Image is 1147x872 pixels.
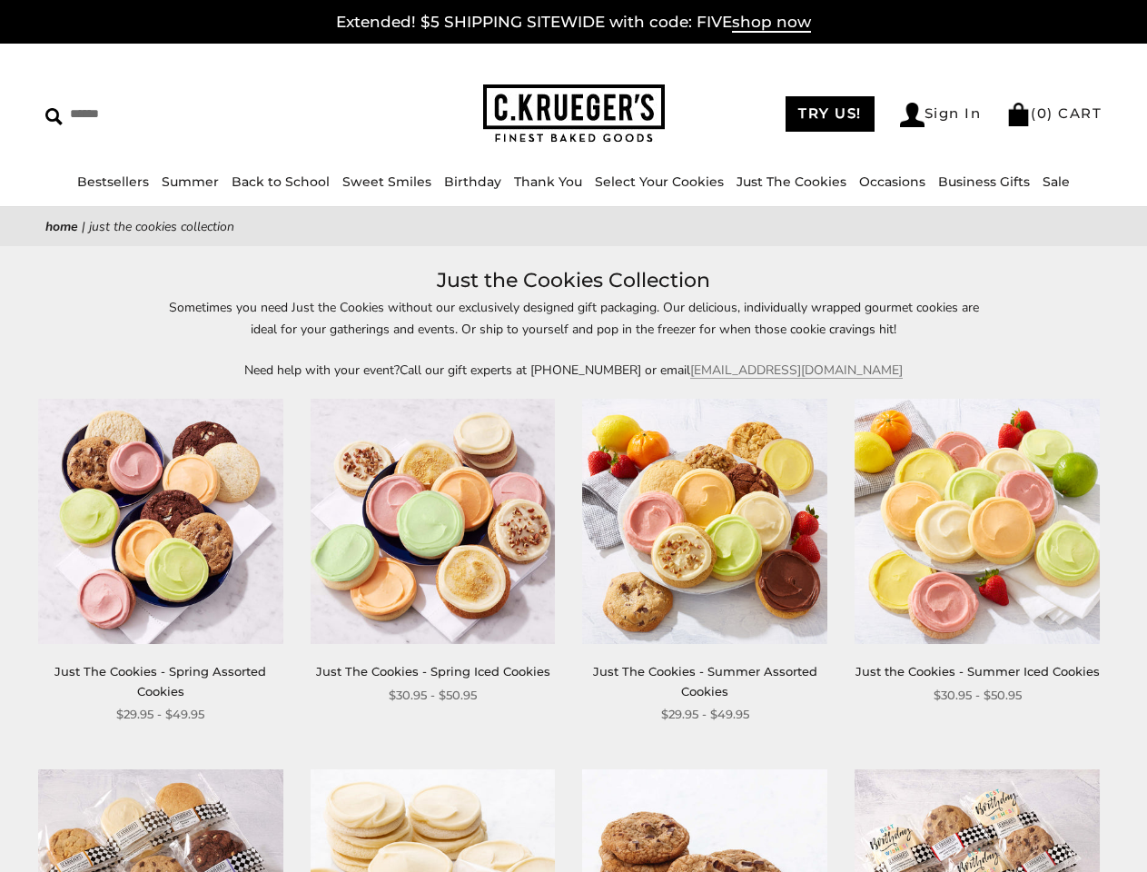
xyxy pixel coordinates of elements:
span: $29.95 - $49.95 [661,705,749,724]
input: Search [45,100,287,128]
a: Summer [162,173,219,190]
a: Select Your Cookies [595,173,724,190]
img: Account [900,103,925,127]
a: Just The Cookies [737,173,846,190]
span: Call our gift experts at [PHONE_NUMBER] or email [400,362,690,379]
nav: breadcrumbs [45,216,1102,237]
p: Need help with your event? [156,360,992,381]
a: Just the Cookies - Summer Iced Cookies [855,664,1100,679]
a: Occasions [859,173,925,190]
a: TRY US! [786,96,875,132]
h1: Just the Cookies Collection [73,264,1074,297]
a: [EMAIL_ADDRESS][DOMAIN_NAME] [690,362,903,379]
span: shop now [732,13,811,33]
p: Sometimes you need Just the Cookies without our exclusively designed gift packaging. Our deliciou... [156,297,992,339]
span: | [82,218,85,235]
span: $30.95 - $50.95 [389,686,477,705]
img: Just The Cookies - Spring Iced Cookies [311,399,556,644]
span: $29.95 - $49.95 [116,705,204,724]
img: Search [45,108,63,125]
a: Just The Cookies - Spring Iced Cookies [316,664,550,679]
a: (0) CART [1006,104,1102,122]
a: Just The Cookies - Spring Assorted Cookies [54,664,266,698]
img: Just The Cookies - Spring Assorted Cookies [38,399,283,644]
a: Bestsellers [77,173,149,190]
span: Just the Cookies Collection [89,218,234,235]
span: 0 [1037,104,1048,122]
a: Thank You [514,173,582,190]
img: C.KRUEGER'S [483,84,665,144]
img: Just The Cookies - Summer Assorted Cookies [582,399,827,644]
a: Sale [1043,173,1070,190]
img: Just the Cookies - Summer Iced Cookies [855,399,1100,644]
img: Bag [1006,103,1031,126]
span: $30.95 - $50.95 [934,686,1022,705]
a: Business Gifts [938,173,1030,190]
a: Sweet Smiles [342,173,431,190]
a: Back to School [232,173,330,190]
a: Birthday [444,173,501,190]
a: Extended! $5 SHIPPING SITEWIDE with code: FIVEshop now [336,13,811,33]
a: Home [45,218,78,235]
a: Sign In [900,103,982,127]
a: Just The Cookies - Summer Assorted Cookies [593,664,817,698]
